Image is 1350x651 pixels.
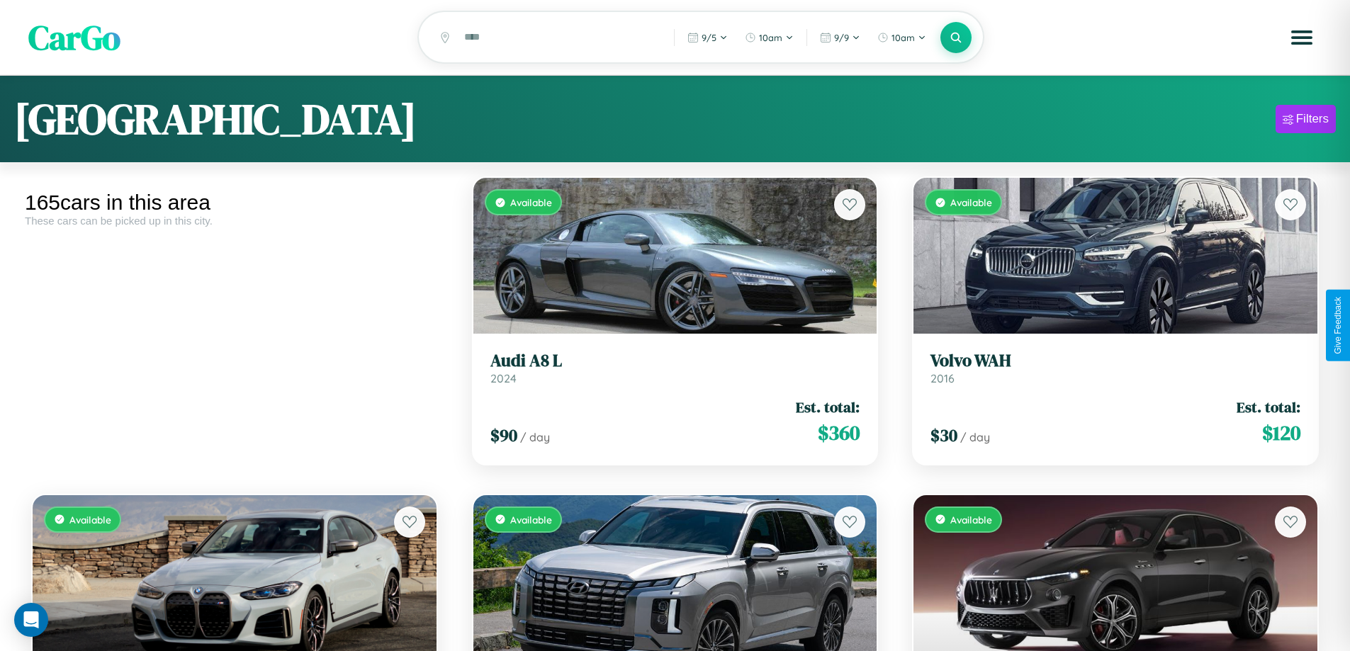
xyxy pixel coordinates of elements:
span: $ 120 [1262,419,1300,447]
h3: Audi A8 L [490,351,860,371]
span: Available [950,514,992,526]
span: / day [520,430,550,444]
a: Volvo WAH2016 [930,351,1300,385]
button: 9/9 [813,26,867,49]
div: These cars can be picked up in this city. [25,215,444,227]
span: Available [69,514,111,526]
span: $ 90 [490,424,517,447]
button: 9/5 [680,26,735,49]
div: Give Feedback [1333,297,1343,354]
h3: Volvo WAH [930,351,1300,371]
span: Available [510,196,552,208]
button: Filters [1276,105,1336,133]
span: Available [510,514,552,526]
span: 10am [891,32,915,43]
span: 2016 [930,371,955,385]
span: Available [950,196,992,208]
span: $ 30 [930,424,957,447]
button: 10am [870,26,933,49]
span: Est. total: [796,397,860,417]
span: CarGo [28,14,120,61]
span: 10am [759,32,782,43]
span: 2024 [490,371,517,385]
div: Open Intercom Messenger [14,603,48,637]
button: Open menu [1282,18,1322,57]
span: Est. total: [1237,397,1300,417]
span: 9 / 9 [834,32,849,43]
a: Audi A8 L2024 [490,351,860,385]
div: Filters [1296,112,1329,126]
span: $ 360 [818,419,860,447]
span: 9 / 5 [702,32,716,43]
h1: [GEOGRAPHIC_DATA] [14,90,417,148]
div: 165 cars in this area [25,191,444,215]
button: 10am [738,26,801,49]
span: / day [960,430,990,444]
